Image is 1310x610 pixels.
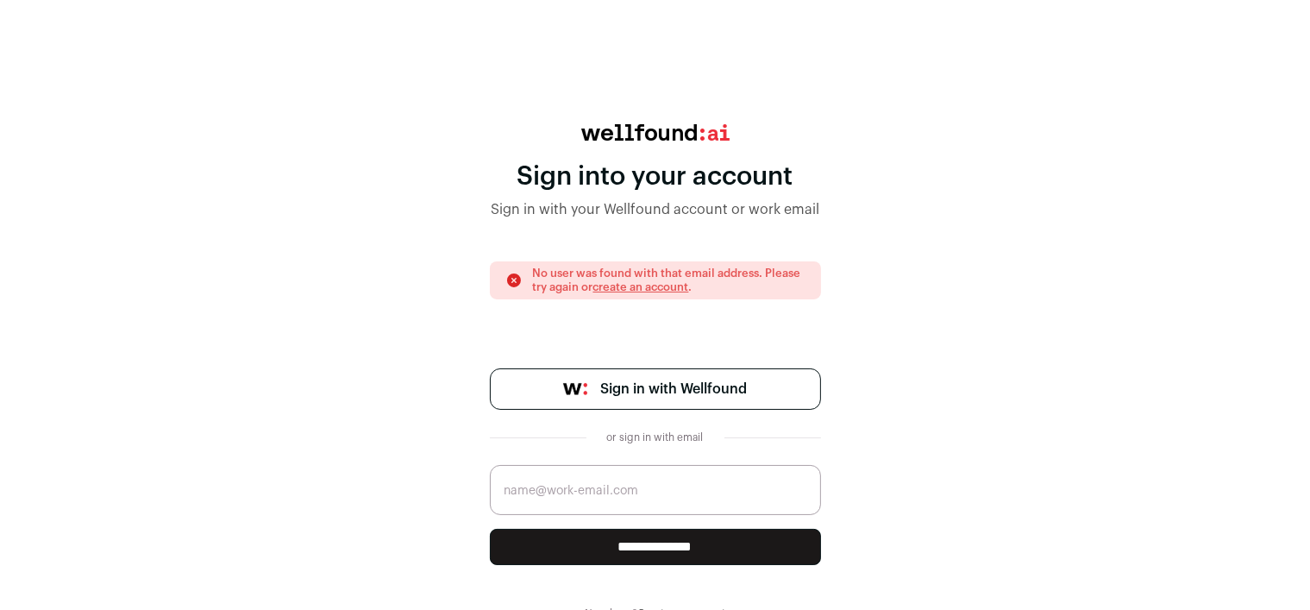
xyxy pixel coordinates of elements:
[601,379,748,399] span: Sign in with Wellfound
[490,199,821,220] div: Sign in with your Wellfound account or work email
[563,383,587,395] img: wellfound-symbol-flush-black-fb3c872781a75f747ccb3a119075da62bfe97bd399995f84a933054e44a575c4.png
[600,431,711,444] div: or sign in with email
[593,281,689,292] a: create an account
[533,267,805,294] p: No user was found with that email address. Please try again or .
[490,465,821,515] input: name@work-email.com
[581,124,730,141] img: wellfound:ai
[490,368,821,410] a: Sign in with Wellfound
[490,161,821,192] div: Sign into your account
